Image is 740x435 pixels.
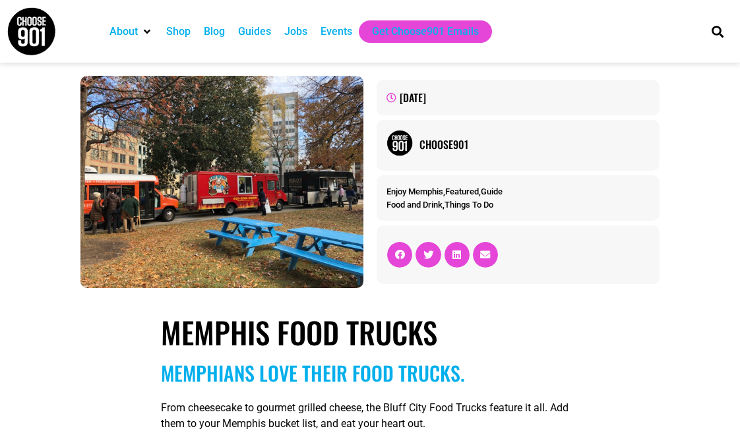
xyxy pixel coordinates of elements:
[103,20,692,43] nav: Main nav
[284,24,307,40] a: Jobs
[80,76,363,288] img: Food Trucks in Court Square Downtown Memphis
[445,187,479,196] a: Featured
[386,187,443,196] a: Enjoy Memphis
[161,361,578,385] h2: Memphians love Their food trucks.
[386,200,493,210] span: ,
[445,242,470,267] div: Share on linkedin
[386,200,443,210] a: Food and Drink
[386,130,413,156] img: Picture of Choose901
[706,20,728,42] div: Search
[321,24,352,40] a: Events
[161,400,578,432] p: From cheesecake to gourmet grilled cheese, the Bluff City Food Trucks feature it all. Add them to...
[204,24,225,40] a: Blog
[386,187,503,196] span: , ,
[481,187,503,196] a: Guide
[445,200,493,210] a: Things To Do
[372,24,479,40] a: Get Choose901 Emails
[238,24,271,40] a: Guides
[109,24,138,40] a: About
[387,242,412,267] div: Share on facebook
[161,314,578,350] h1: Memphis Food Trucks
[103,20,160,43] div: About
[473,242,498,267] div: Share on email
[166,24,191,40] a: Shop
[416,242,441,267] div: Share on twitter
[419,136,650,152] a: Choose901
[400,90,426,105] time: [DATE]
